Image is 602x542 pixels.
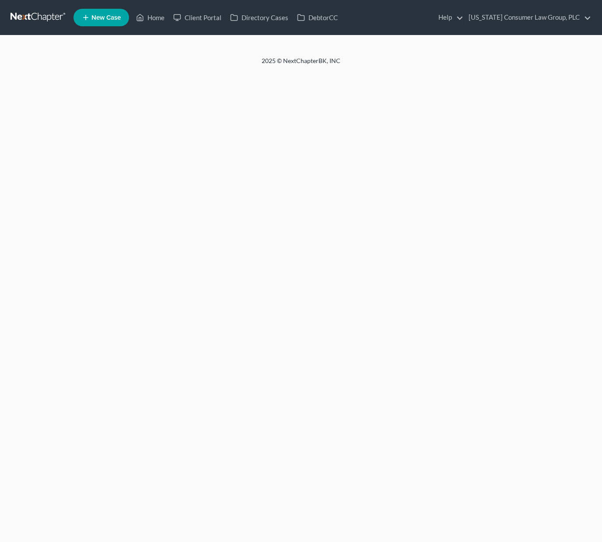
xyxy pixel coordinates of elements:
a: DebtorCC [293,10,342,25]
div: 2025 © NextChapterBK, INC [52,56,550,72]
a: Help [434,10,463,25]
a: Home [132,10,169,25]
a: [US_STATE] Consumer Law Group, PLC [464,10,591,25]
new-legal-case-button: New Case [73,9,129,26]
a: Client Portal [169,10,226,25]
a: Directory Cases [226,10,293,25]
